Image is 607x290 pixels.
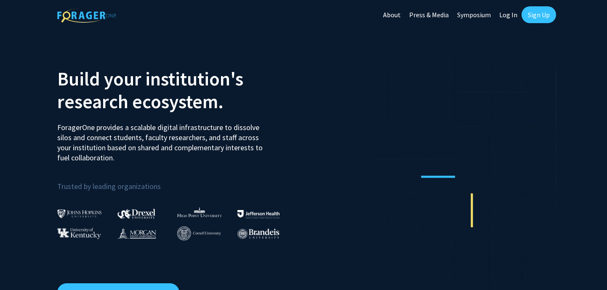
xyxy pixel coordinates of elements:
img: High Point University [177,207,222,217]
h2: Build your institution's research ecosystem. [57,67,297,113]
img: Cornell University [177,226,221,240]
img: Morgan State University [117,228,156,239]
p: ForagerOne provides a scalable digital infrastructure to dissolve silos and connect students, fac... [57,116,269,163]
img: University of Kentucky [57,228,101,239]
p: Trusted by leading organizations [57,170,297,193]
img: Drexel University [117,209,155,218]
img: Brandeis University [237,229,280,239]
img: ForagerOne Logo [57,8,116,23]
img: Thomas Jefferson University [237,210,280,218]
img: Johns Hopkins University [57,209,102,218]
a: Sign Up [522,6,556,23]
